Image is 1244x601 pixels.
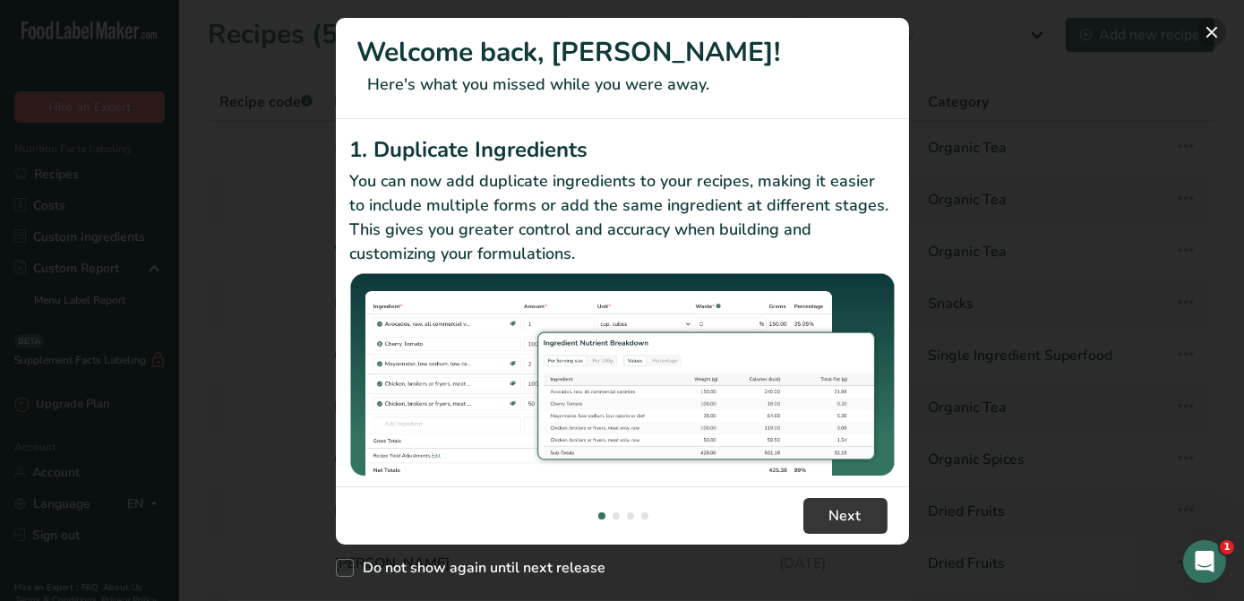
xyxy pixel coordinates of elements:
[350,273,895,477] img: Duplicate Ingredients
[803,498,888,534] button: Next
[350,169,895,266] p: You can now add duplicate ingredients to your recipes, making it easier to include multiple forms...
[350,133,895,166] h2: 1. Duplicate Ingredients
[1183,540,1226,583] iframe: Intercom live chat
[829,505,862,527] span: Next
[350,483,895,515] h2: 2. Sub Recipe Ingredient Breakdown
[1220,540,1234,554] span: 1
[357,73,888,97] p: Here's what you missed while you were away.
[354,559,606,577] span: Do not show again until next release
[357,32,888,73] h1: Welcome back, [PERSON_NAME]!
